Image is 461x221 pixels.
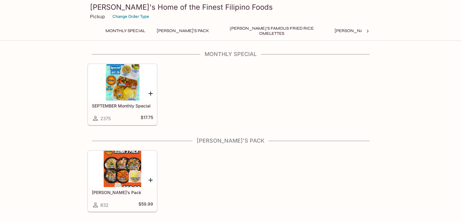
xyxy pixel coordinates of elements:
h4: [PERSON_NAME]'s Pack [88,137,374,144]
button: [PERSON_NAME]'s Mixed Plates [331,27,409,35]
p: Pickup [90,14,105,19]
button: Add SEPTEMBER Monthly Special [147,90,155,97]
button: Add Elena’s Pack [147,176,155,184]
span: 2375 [100,116,111,121]
h4: Monthly Special [88,51,374,58]
a: SEPTEMBER Monthly Special2375$17.75 [88,64,157,125]
h3: [PERSON_NAME]'s Home of the Finest Filipino Foods [90,2,371,12]
button: [PERSON_NAME]'s Famous Fried Rice Omelettes [217,27,326,35]
h5: $17.75 [141,115,153,122]
div: SEPTEMBER Monthly Special [88,64,157,101]
button: Change Order Type [110,12,152,21]
div: Elena’s Pack [88,151,157,187]
button: [PERSON_NAME]'s Pack [153,27,212,35]
a: [PERSON_NAME]’s Pack832$59.99 [88,150,157,212]
h5: $59.99 [139,201,153,209]
h5: SEPTEMBER Monthly Special [92,103,153,108]
span: 832 [100,202,109,208]
h5: [PERSON_NAME]’s Pack [92,190,153,195]
button: Monthly Special [102,27,149,35]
